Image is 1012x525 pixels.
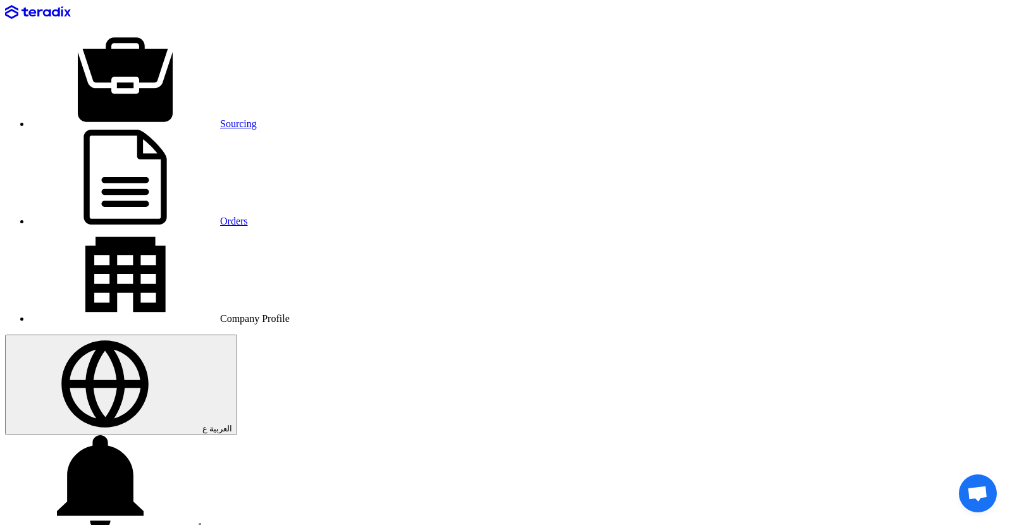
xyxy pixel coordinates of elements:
[209,424,232,433] span: العربية
[30,313,290,324] a: Company Profile
[202,424,207,433] span: ع
[30,216,248,226] a: Orders
[959,474,997,512] div: Open chat
[5,335,237,435] button: العربية ع
[30,118,257,129] a: Sourcing
[5,5,71,20] img: Teradix logo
